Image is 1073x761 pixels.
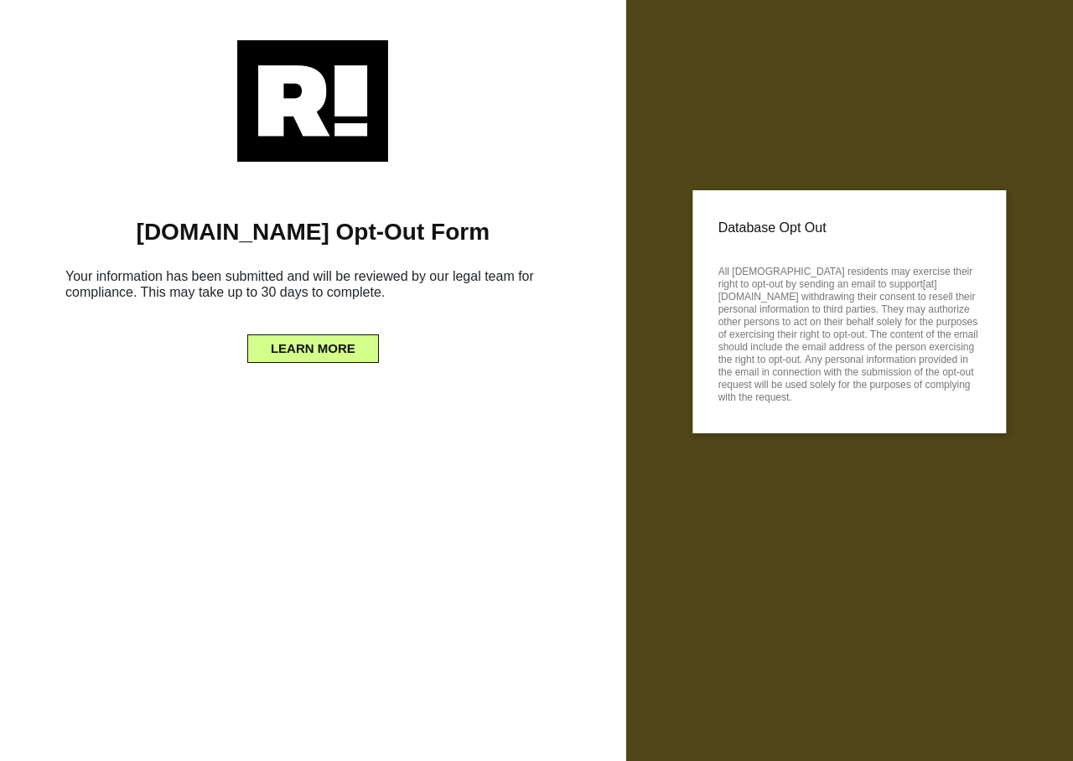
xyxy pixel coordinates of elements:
[247,337,379,350] a: LEARN MORE
[25,218,601,246] h1: [DOMAIN_NAME] Opt-Out Form
[247,334,379,363] button: LEARN MORE
[237,40,388,162] img: Retention.com
[25,261,601,313] h6: Your information has been submitted and will be reviewed by our legal team for compliance. This m...
[718,261,981,404] p: All [DEMOGRAPHIC_DATA] residents may exercise their right to opt-out by sending an email to suppo...
[718,215,981,241] p: Database Opt Out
